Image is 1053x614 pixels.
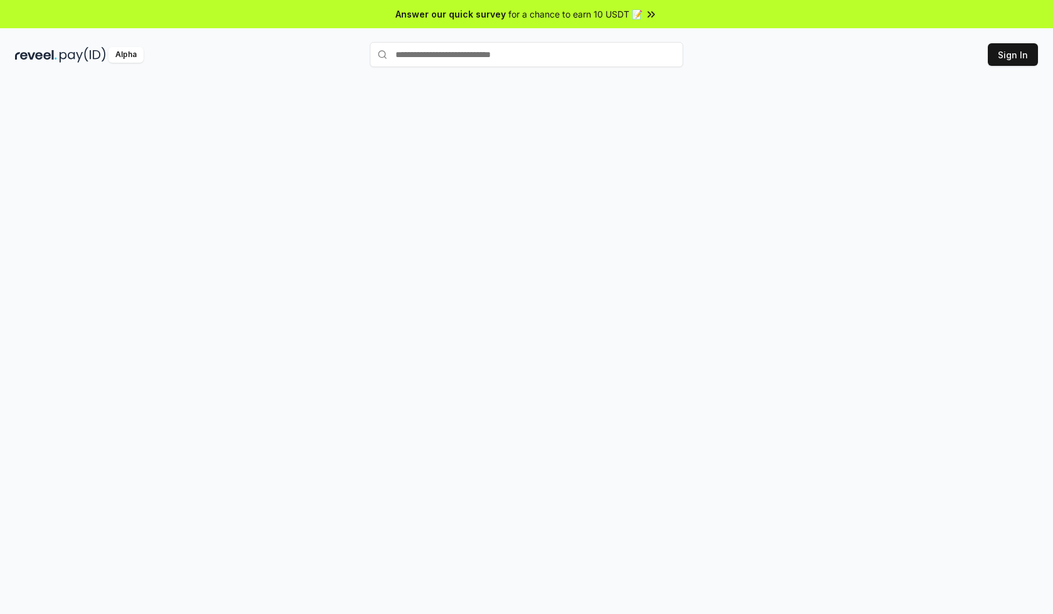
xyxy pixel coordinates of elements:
[108,47,144,63] div: Alpha
[988,43,1038,66] button: Sign In
[60,47,106,63] img: pay_id
[508,8,642,21] span: for a chance to earn 10 USDT 📝
[15,47,57,63] img: reveel_dark
[396,8,506,21] span: Answer our quick survey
